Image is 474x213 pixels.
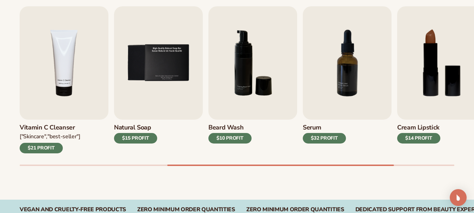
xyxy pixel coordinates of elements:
div: $15 PROFIT [114,133,157,144]
a: 5 / 9 [114,6,203,153]
div: Open Intercom Messenger [450,189,467,206]
div: Zero Minimum Order QuantitieS [246,206,344,213]
a: 7 / 9 [303,6,392,153]
h3: Serum [303,124,346,132]
h3: Natural Soap [114,124,157,132]
h3: Cream Lipstick [397,124,440,132]
div: Vegan and Cruelty-Free Products [20,206,126,213]
a: 6 / 9 [208,6,297,153]
h3: Vitamin C Cleanser [20,124,80,132]
div: $32 PROFIT [303,133,346,144]
div: $10 PROFIT [208,133,252,144]
h3: Beard Wash [208,124,252,132]
div: Zero Minimum Order QuantitieS [137,206,235,213]
div: $14 PROFIT [397,133,440,144]
div: $21 PROFIT [20,143,63,153]
a: 4 / 9 [20,6,108,153]
div: ["Skincare","Best-seller"] [20,133,80,140]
